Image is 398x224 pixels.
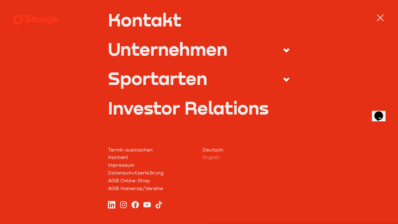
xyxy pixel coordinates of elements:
a: AGB Online-Shop [108,177,196,184]
a: Kontakt [108,153,196,161]
div: Sportarten [108,69,207,87]
a: Deutsch [202,146,290,154]
a: AGB Kameras/Vereine [108,184,196,192]
a: English [202,153,290,161]
iframe: chat widget [372,103,392,121]
a: Impressum [108,161,196,169]
a: Kontakt [108,11,290,29]
a: Investor Relations [108,99,290,117]
div: Unternehmen [108,40,228,58]
a: Datenschutzerklärung [108,169,196,177]
a: Termin ausmachen [108,146,196,154]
